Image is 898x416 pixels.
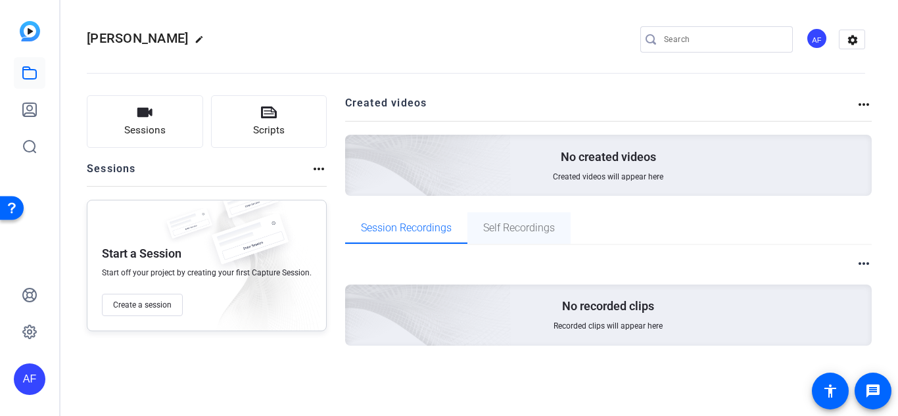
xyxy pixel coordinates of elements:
[102,267,312,278] span: Start off your project by creating your first Capture Session.
[839,30,866,50] mat-icon: settings
[102,294,183,316] button: Create a session
[198,5,511,290] img: Creted videos background
[201,214,299,279] img: fake-session.png
[361,223,452,233] span: Session Recordings
[195,35,210,51] mat-icon: edit
[14,363,45,395] div: AF
[345,95,857,121] h2: Created videos
[562,298,654,314] p: No recorded clips
[806,28,828,49] div: AF
[87,95,203,148] button: Sessions
[87,161,136,186] h2: Sessions
[192,196,319,337] img: embarkstudio-empty-session.png
[253,123,285,138] span: Scripts
[553,172,663,182] span: Created videos will appear here
[664,32,782,47] input: Search
[20,21,40,41] img: blue-gradient.svg
[806,28,829,51] ngx-avatar: anthony fuller
[865,383,881,399] mat-icon: message
[822,383,838,399] mat-icon: accessibility
[113,300,172,310] span: Create a session
[483,223,555,233] span: Self Recordings
[856,256,872,271] mat-icon: more_horiz
[102,246,181,262] p: Start a Session
[160,208,219,247] img: fake-session.png
[311,161,327,177] mat-icon: more_horiz
[561,149,656,165] p: No created videos
[87,30,188,46] span: [PERSON_NAME]
[124,123,166,138] span: Sessions
[211,95,327,148] button: Scripts
[856,97,872,112] mat-icon: more_horiz
[554,321,663,331] span: Recorded clips will appear here
[214,181,286,229] img: fake-session.png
